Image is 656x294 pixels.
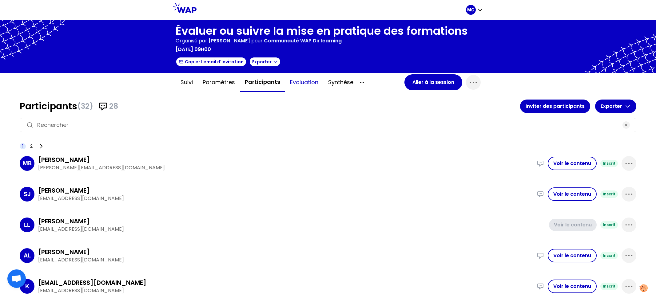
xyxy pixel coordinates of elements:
[38,217,90,225] h3: [PERSON_NAME]
[176,37,207,45] p: Organisé par
[176,73,198,92] button: Suivi
[595,100,636,113] button: Exporter
[22,143,23,149] span: 1
[7,269,26,288] div: Ouvrir le chat
[323,73,358,92] button: Synthèse
[600,221,618,229] div: Inscrit
[404,74,462,90] button: Aller à la session
[38,225,545,233] p: [EMAIL_ADDRESS][DOMAIN_NAME]
[38,164,533,171] p: [PERSON_NAME][EMAIL_ADDRESS][DOMAIN_NAME]
[600,283,618,290] div: Inscrit
[20,101,520,112] h1: Participants
[176,57,247,67] button: Copier l'email d'invitation
[24,221,30,229] p: LL
[38,155,90,164] h3: [PERSON_NAME]
[25,282,29,291] p: K
[30,143,33,149] span: 2
[109,101,118,111] span: 28
[240,73,285,92] button: Participants
[37,121,619,129] input: Rechercher
[467,7,474,13] p: MC
[24,251,31,260] p: AL
[38,278,146,287] h3: [EMAIL_ADDRESS][DOMAIN_NAME]
[600,160,618,167] div: Inscrit
[520,100,590,113] button: Inviter des participants
[23,159,32,168] p: MB
[548,249,597,262] button: Voir le contenu
[249,57,281,67] button: Exporter
[549,219,597,231] button: Voir le contenu
[77,101,93,111] span: (32)
[600,252,618,259] div: Inscrit
[548,187,597,201] button: Voir le contenu
[264,37,342,45] p: Communauté WAP Dir learning
[38,248,90,256] h3: [PERSON_NAME]
[38,186,90,195] h3: [PERSON_NAME]
[38,195,533,202] p: [EMAIL_ADDRESS][DOMAIN_NAME]
[285,73,323,92] button: Evaluation
[251,37,263,45] p: pour
[548,280,597,293] button: Voir le contenu
[209,37,250,44] span: [PERSON_NAME]
[198,73,240,92] button: Paramètres
[24,190,31,198] p: SJ
[176,46,211,53] p: [DATE] 09h00
[38,256,533,264] p: [EMAIL_ADDRESS][DOMAIN_NAME]
[176,25,468,37] h1: Évaluer ou suivre la mise en pratique des formations
[548,157,597,170] button: Voir le contenu
[600,190,618,198] div: Inscrit
[466,5,483,15] button: MC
